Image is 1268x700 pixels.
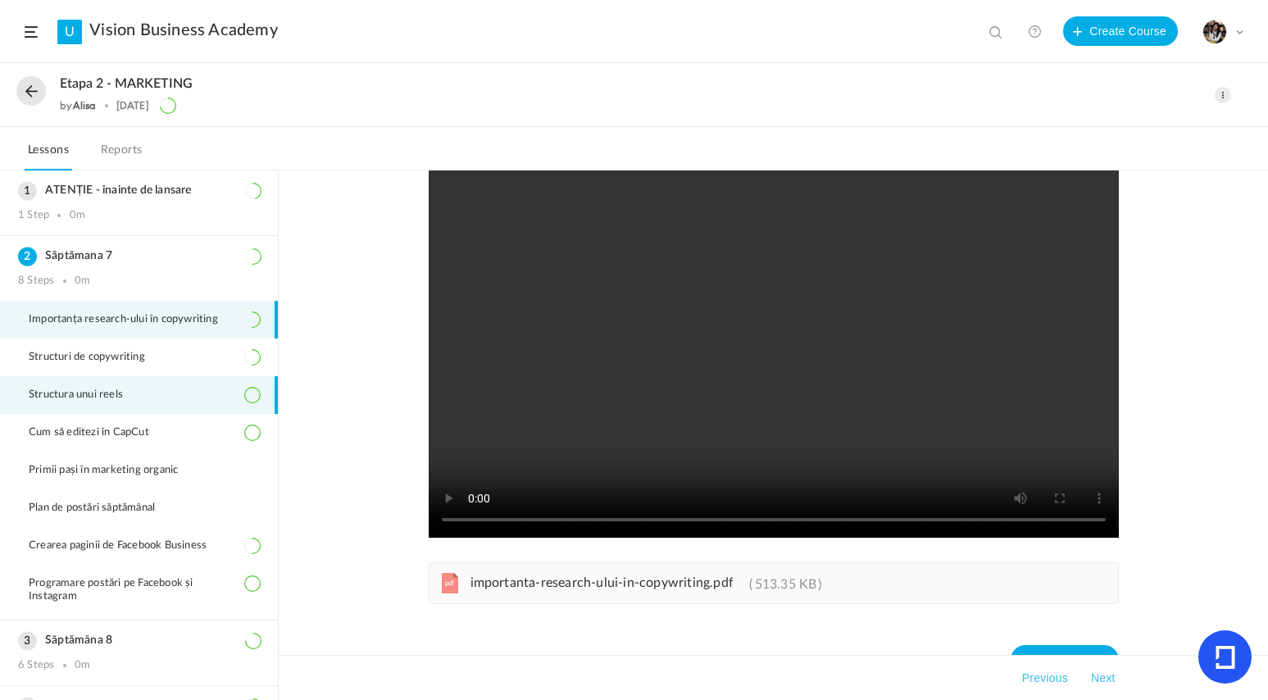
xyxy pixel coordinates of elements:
[57,20,82,44] a: U
[18,659,54,672] div: 6 Steps
[18,209,49,222] div: 1 Step
[29,389,143,402] span: Structura unui reels
[98,139,146,170] a: Reports
[18,249,260,263] h3: Săptămana 7
[60,100,96,111] div: by
[18,275,54,288] div: 8 Steps
[29,426,170,439] span: Cum să editezi în CapCut
[73,99,97,111] a: Alisa
[116,100,149,111] div: [DATE]
[470,576,734,589] span: importanta-research-ului-in-copywriting.pdf
[75,275,90,288] div: 0m
[29,313,239,326] span: Importanța research-ului în copywriting
[749,578,821,591] span: 513.35 KB
[29,464,198,477] span: Primii pași în marketing organic
[1019,668,1071,688] button: Previous
[1063,16,1178,46] button: Create Course
[18,634,260,648] h3: Săptămâna 8
[1088,668,1119,688] button: Next
[60,76,193,92] span: Etapa 2 - MARKETING
[75,659,90,672] div: 0m
[442,573,458,594] cite: pdf
[29,351,166,364] span: Structuri de copywriting
[1203,20,1226,43] img: tempimagehs7pti.png
[29,577,260,603] span: Programare postări pe Facebook și Instagram
[25,139,72,170] a: Lessons
[29,502,175,515] span: Plan de postări săptămânal
[18,184,260,198] h3: ATENȚIE - înainte de lansare
[70,209,85,222] div: 0m
[89,20,278,40] a: Vision Business Academy
[1011,645,1118,675] button: Complete Step
[29,539,227,552] span: Crearea paginii de Facebook Business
